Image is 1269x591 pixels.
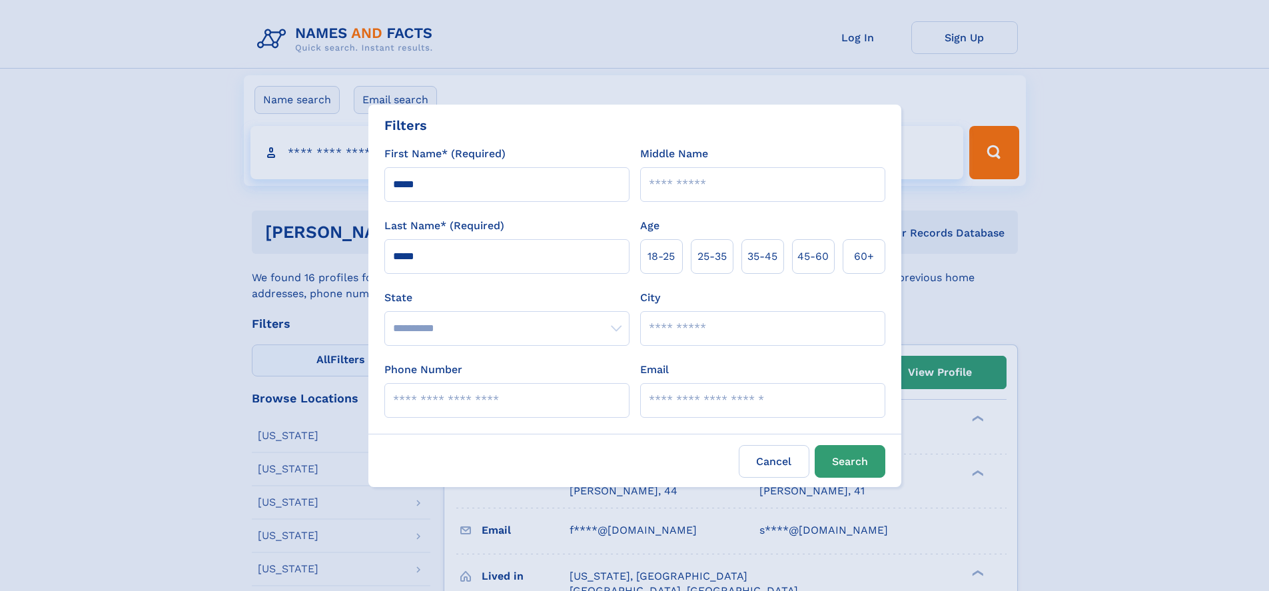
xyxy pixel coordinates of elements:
[640,146,708,162] label: Middle Name
[384,362,462,378] label: Phone Number
[640,290,660,306] label: City
[739,445,809,478] label: Cancel
[797,249,829,265] span: 45‑60
[640,218,659,234] label: Age
[384,290,630,306] label: State
[640,362,669,378] label: Email
[854,249,874,265] span: 60+
[384,115,427,135] div: Filters
[815,445,885,478] button: Search
[384,146,506,162] label: First Name* (Required)
[697,249,727,265] span: 25‑35
[647,249,675,265] span: 18‑25
[384,218,504,234] label: Last Name* (Required)
[747,249,777,265] span: 35‑45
